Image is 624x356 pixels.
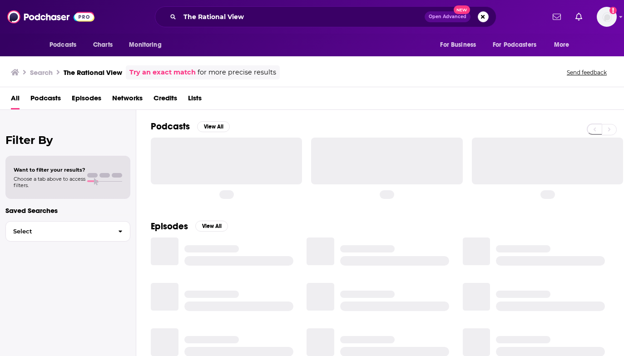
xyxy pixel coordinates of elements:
[11,91,20,109] a: All
[87,36,118,54] a: Charts
[5,133,130,147] h2: Filter By
[564,69,609,76] button: Send feedback
[548,36,581,54] button: open menu
[572,9,586,25] a: Show notifications dropdown
[112,91,143,109] a: Networks
[6,228,111,234] span: Select
[154,91,177,109] a: Credits
[549,9,565,25] a: Show notifications dropdown
[425,11,470,22] button: Open AdvancedNew
[155,6,496,27] div: Search podcasts, credits, & more...
[64,68,122,77] h3: The Rational View
[5,221,130,242] button: Select
[151,221,228,232] a: EpisodesView All
[554,39,570,51] span: More
[5,206,130,215] p: Saved Searches
[597,7,617,27] img: User Profile
[7,8,94,25] img: Podchaser - Follow, Share and Rate Podcasts
[129,67,196,78] a: Try an exact match
[609,7,617,14] svg: Add a profile image
[195,221,228,232] button: View All
[123,36,173,54] button: open menu
[93,39,113,51] span: Charts
[197,121,230,132] button: View All
[454,5,470,14] span: New
[50,39,76,51] span: Podcasts
[188,91,202,109] a: Lists
[14,167,85,173] span: Want to filter your results?
[151,221,188,232] h2: Episodes
[493,39,536,51] span: For Podcasters
[440,39,476,51] span: For Business
[597,7,617,27] span: Logged in as megcassidy
[429,15,466,19] span: Open Advanced
[129,39,161,51] span: Monitoring
[30,68,53,77] h3: Search
[151,121,190,132] h2: Podcasts
[43,36,88,54] button: open menu
[198,67,276,78] span: for more precise results
[487,36,550,54] button: open menu
[597,7,617,27] button: Show profile menu
[14,176,85,188] span: Choose a tab above to access filters.
[151,121,230,132] a: PodcastsView All
[434,36,487,54] button: open menu
[72,91,101,109] a: Episodes
[30,91,61,109] a: Podcasts
[180,10,425,24] input: Search podcasts, credits, & more...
